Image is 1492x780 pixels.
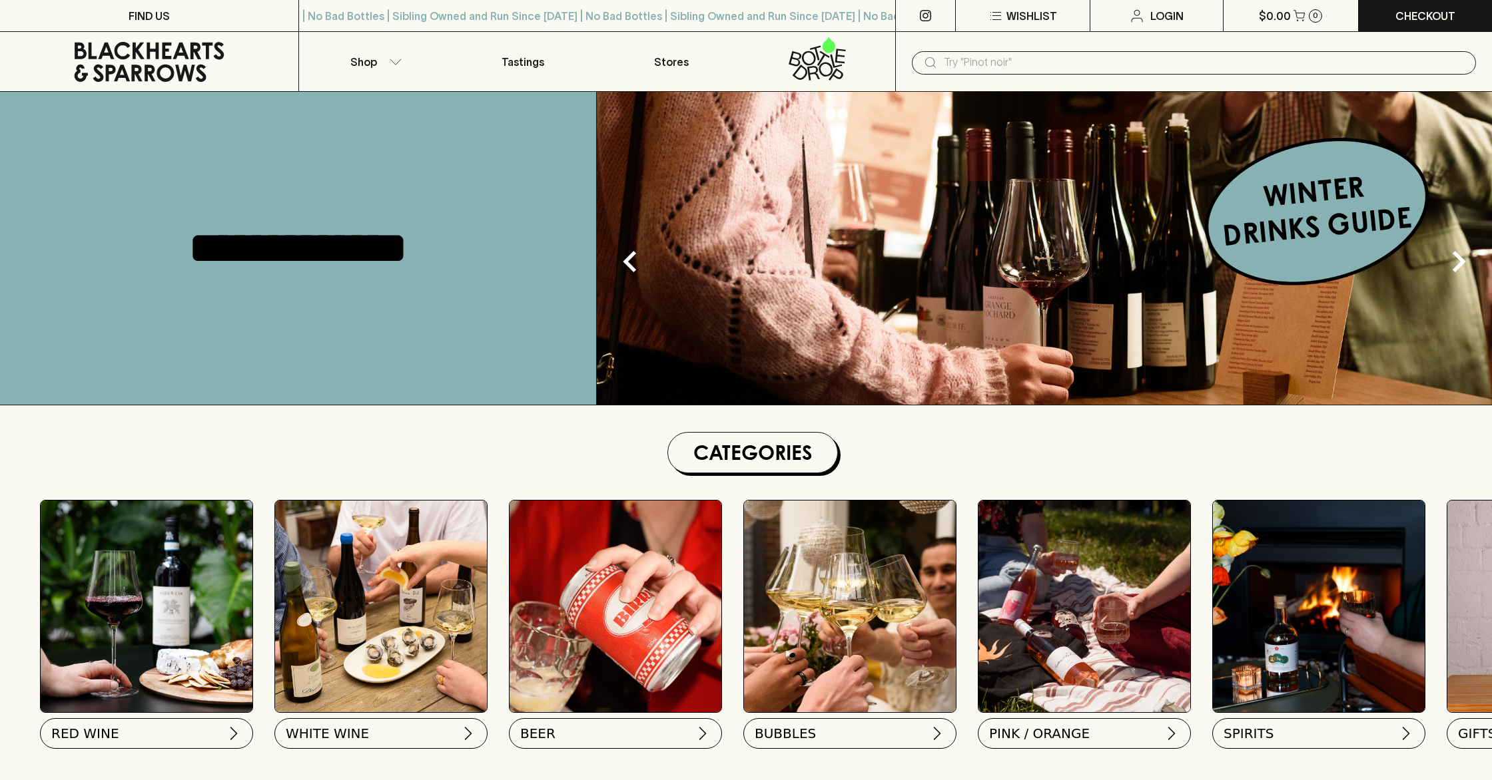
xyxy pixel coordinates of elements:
img: chevron-right.svg [1164,725,1180,741]
a: Stores [597,32,747,91]
p: FIND US [129,8,170,24]
p: 0 [1313,12,1318,19]
button: Shop [299,32,448,91]
p: Shop [350,54,377,70]
img: chevron-right.svg [226,725,242,741]
button: WHITE WINE [274,718,488,749]
img: BIRRA_GOOD-TIMES_INSTA-2 1/optimise?auth=Mjk3MjY0ODMzMw__ [510,500,721,712]
img: chevron-right.svg [1398,725,1414,741]
p: Checkout [1395,8,1455,24]
img: chevron-right.svg [460,725,476,741]
button: BUBBLES [743,718,956,749]
button: Next [1432,235,1485,288]
img: chevron-right.svg [929,725,945,741]
button: PINK / ORANGE [978,718,1191,749]
p: Wishlist [1006,8,1057,24]
span: BUBBLES [755,724,816,743]
input: Try "Pinot noir" [944,52,1465,73]
span: WHITE WINE [286,724,369,743]
span: BEER [520,724,556,743]
span: PINK / ORANGE [989,724,1090,743]
img: optimise [597,92,1492,405]
h1: Categories [673,438,832,467]
img: gospel_collab-2 1 [978,500,1190,712]
p: $0.00 [1259,8,1291,24]
button: RED WINE [40,718,253,749]
span: RED WINE [51,724,119,743]
button: BEER [509,718,722,749]
a: Tastings [448,32,597,91]
img: optimise [275,500,487,712]
button: SPIRITS [1212,718,1425,749]
img: 2022_Festive_Campaign_INSTA-16 1 [744,500,956,712]
img: Red Wine Tasting [41,500,252,712]
img: chevron-right.svg [695,725,711,741]
button: Previous [603,235,657,288]
p: Stores [654,54,689,70]
p: Login [1150,8,1184,24]
span: SPIRITS [1224,724,1274,743]
p: Tastings [502,54,544,70]
img: gospel_collab-2 1 [1213,500,1425,712]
